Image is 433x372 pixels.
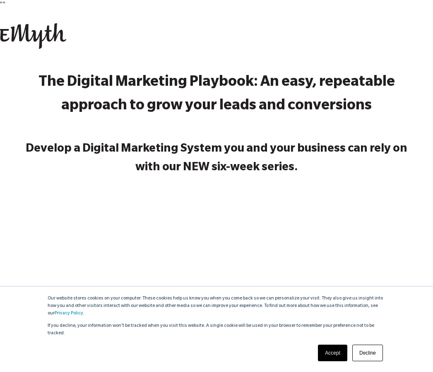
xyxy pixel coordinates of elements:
p: If you decline, your information won’t be tracked when you visit this website. A single cookie wi... [48,322,385,337]
a: Accept [318,345,347,361]
strong: Develop a Digital Marketing System you and your business can rely on with our NEW six-week series. [26,143,407,174]
strong: The Digital Marketing Playbook: An easy, repeatable approach to grow your leads and conversions [38,75,395,115]
a: Privacy Policy [55,311,83,316]
p: Our website stores cookies on your computer. These cookies help us know you when you come back so... [48,295,385,317]
a: Decline [352,345,383,361]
